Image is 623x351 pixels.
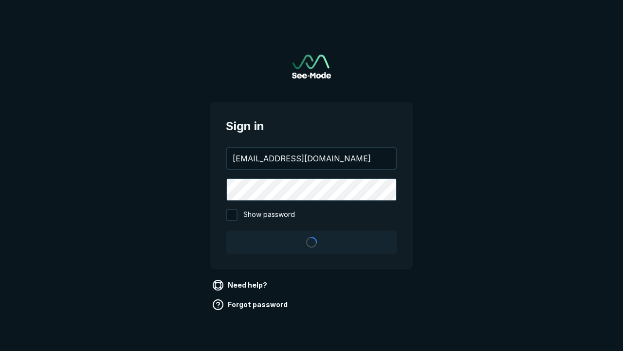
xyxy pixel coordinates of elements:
a: Go to sign in [292,55,331,78]
img: See-Mode Logo [292,55,331,78]
input: your@email.com [227,148,396,169]
a: Need help? [210,277,271,293]
span: Show password [243,209,295,221]
span: Sign in [226,117,397,135]
a: Forgot password [210,297,292,312]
